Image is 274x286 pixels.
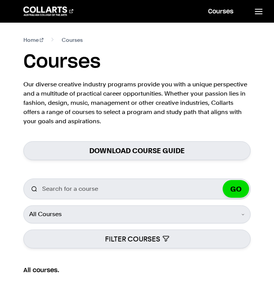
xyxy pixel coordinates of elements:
p: Our diverse creative industry programs provide you with a unique perspective and a multitude of p... [23,80,251,126]
h1: Courses [23,51,101,74]
span: Courses [62,35,83,45]
button: GO [223,180,249,198]
button: FILTER COURSES [23,230,251,248]
h2: All courses. [23,266,251,278]
a: Download Course Guide [23,141,251,160]
div: Go to homepage [23,7,73,16]
input: Search for a course [23,179,251,199]
a: Home [23,35,44,45]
